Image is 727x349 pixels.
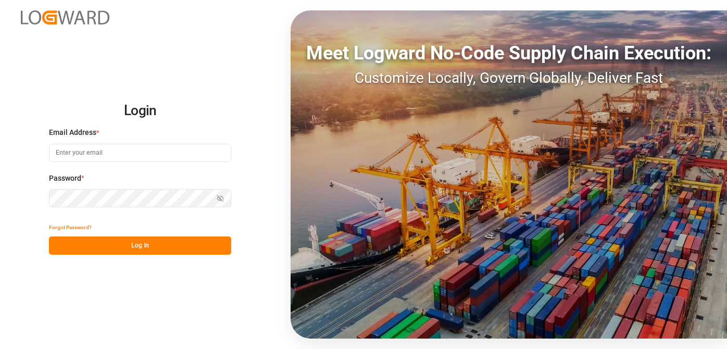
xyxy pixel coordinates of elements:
[49,236,231,255] button: Log In
[291,67,727,89] div: Customize Locally, Govern Globally, Deliver Fast
[291,39,727,67] div: Meet Logward No-Code Supply Chain Execution:
[49,173,81,184] span: Password
[21,10,109,24] img: Logward_new_orange.png
[49,127,96,138] span: Email Address
[49,94,231,128] h2: Login
[49,144,231,162] input: Enter your email
[49,218,92,236] button: Forgot Password?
